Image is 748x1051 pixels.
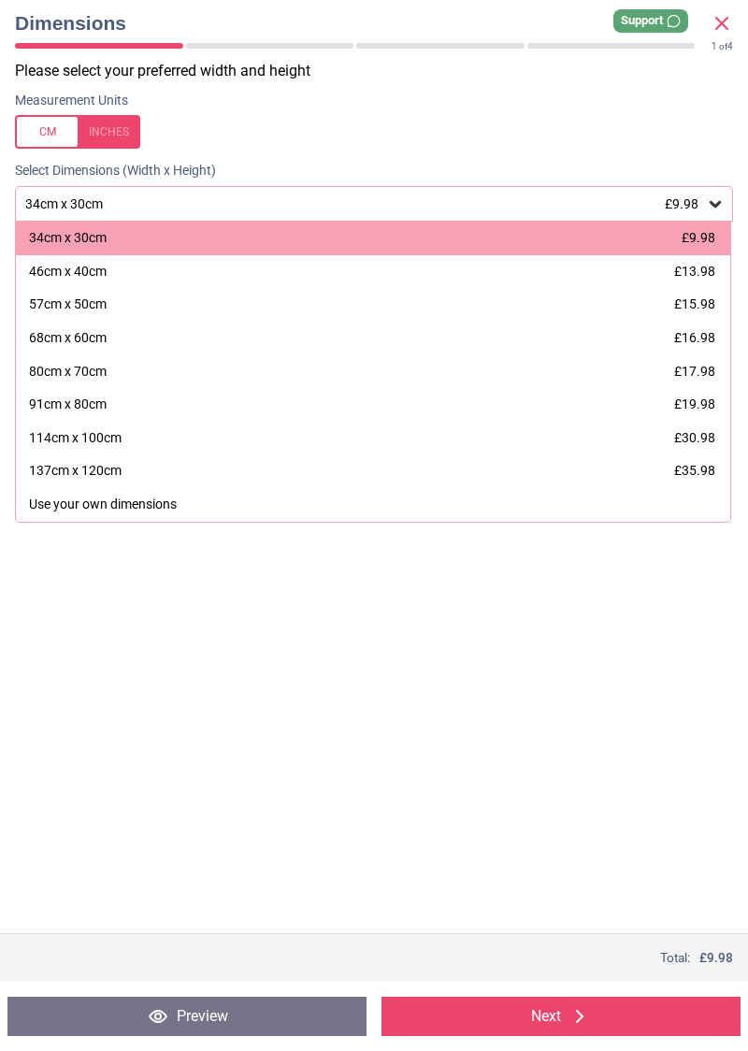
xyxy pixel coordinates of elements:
span: £16.98 [674,330,715,345]
div: 137cm x 120cm [29,462,122,481]
div: 57cm x 50cm [29,295,107,314]
label: Measurement Units [15,92,128,110]
div: 34cm x 30cm [23,196,706,212]
p: Please select your preferred width and height [15,61,748,81]
div: of 4 [712,40,733,53]
span: £17.98 [674,364,715,379]
div: 68cm x 60cm [29,329,107,348]
div: 34cm x 30cm [29,229,107,248]
span: £15.98 [674,296,715,311]
div: 46cm x 40cm [29,263,107,281]
span: Dimensions [15,9,711,36]
div: 114cm x 100cm [29,429,122,448]
div: Support [613,9,688,33]
span: £9.98 [682,230,715,245]
span: £9.98 [665,196,698,211]
span: £ [699,949,733,967]
button: Preview [7,997,367,1036]
button: Next [381,997,741,1036]
div: Total: [15,949,733,967]
span: 9.98 [707,950,733,965]
span: £35.98 [674,463,715,478]
span: £13.98 [674,264,715,279]
span: £19.98 [674,396,715,411]
div: 91cm x 80cm [29,396,107,414]
span: £30.98 [674,430,715,445]
div: Use your own dimensions [29,496,177,514]
div: 80cm x 70cm [29,363,107,382]
span: 1 [712,41,717,51]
